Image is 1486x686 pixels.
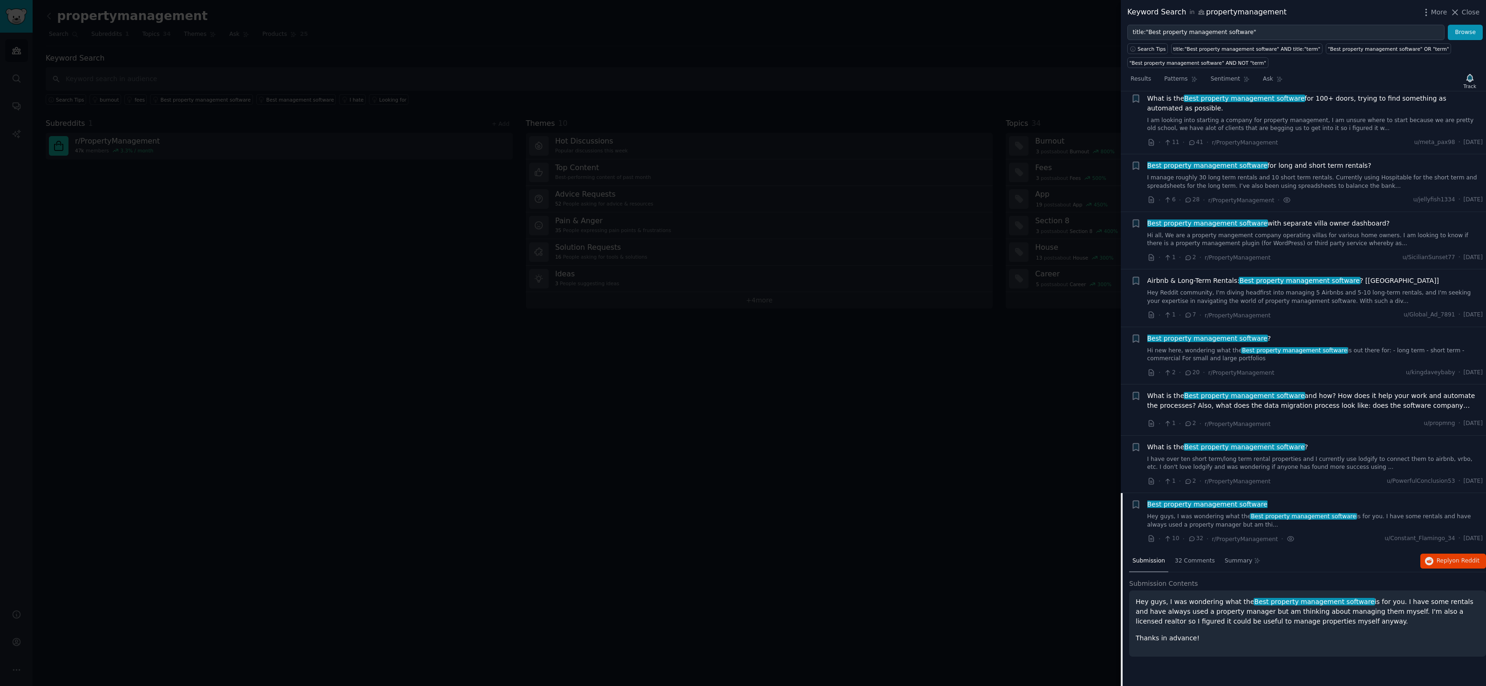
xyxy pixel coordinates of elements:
[1263,75,1273,83] span: Ask
[1147,161,1371,171] span: for long and short term rentals?
[1200,419,1201,429] span: ·
[1159,253,1160,262] span: ·
[1260,72,1286,91] a: Ask
[1207,534,1208,544] span: ·
[1184,392,1306,399] span: Best property management software
[1277,195,1279,205] span: ·
[1421,7,1447,17] button: More
[1179,253,1181,262] span: ·
[1179,476,1181,486] span: ·
[1241,347,1348,354] span: Best property management software
[1184,443,1306,451] span: Best property management software
[1464,369,1483,377] span: [DATE]
[1464,254,1483,262] span: [DATE]
[1387,477,1455,486] span: u/PowerfulConclusion53
[1464,477,1483,486] span: [DATE]
[1179,195,1181,205] span: ·
[1179,419,1181,429] span: ·
[1464,138,1483,147] span: [DATE]
[1459,419,1460,428] span: ·
[1452,557,1479,564] span: on Reddit
[1147,391,1483,411] span: What is the and how? How does it help your work and automate the processes? Also, what does the d...
[1147,174,1483,190] a: I manage roughly 30 long term rentals and 10 short term rentals. Currently using Hospitable for t...
[1207,72,1253,91] a: Sentiment
[1328,46,1449,52] div: "Best property management software" OR "term"
[1203,368,1205,377] span: ·
[1462,7,1479,17] span: Close
[1459,369,1460,377] span: ·
[1207,137,1208,147] span: ·
[1147,500,1268,509] a: Best property management software
[1205,254,1271,261] span: r/PropertyManagement
[1147,276,1439,286] a: Airbnb & Long-Term Rentals:Best property management software? [[GEOGRAPHIC_DATA]]
[1420,554,1486,569] button: Replyon Reddit
[1437,557,1479,565] span: Reply
[1183,137,1185,147] span: ·
[1147,117,1483,133] a: I am looking into starting a company for property management, I am unsure where to start because ...
[1146,220,1268,227] span: Best property management software
[1159,476,1160,486] span: ·
[1459,477,1460,486] span: ·
[1127,72,1154,91] a: Results
[1403,254,1455,262] span: u/SicilianSunset77
[1171,43,1322,54] a: title:"Best property management software" AND title:"term"
[1211,75,1240,83] span: Sentiment
[1146,335,1268,342] span: Best property management software
[1146,162,1268,169] span: Best property management software
[1205,478,1271,485] span: r/PropertyManagement
[1127,25,1445,41] input: Try a keyword related to your business
[1200,310,1201,320] span: ·
[1406,369,1455,377] span: u/kingdaveybaby
[1225,557,1252,565] span: Summary
[1184,196,1200,204] span: 28
[1189,8,1194,17] span: in
[1212,536,1278,542] span: r/PropertyManagement
[1136,633,1479,643] p: Thanks in advance!
[1208,197,1275,204] span: r/PropertyManagement
[1147,391,1483,411] a: What is theBest property management softwareand how? How does it help your work and automate the ...
[1129,579,1198,589] span: Submission Contents
[1130,60,1267,66] div: "Best property management software" AND NOT "term"
[1147,94,1483,113] a: What is theBest property management softwarefor 100+ doors, trying to find something as automated...
[1414,138,1455,147] span: u/meta_pax98
[1147,289,1483,305] a: Hey Reddit community, I'm diving headfirst into managing 5 Airbnbs and 5-10 long-term rentals, an...
[1147,347,1483,363] a: Hi new here, wondering what theBest property management softwareis out there for: - long term - s...
[1164,535,1179,543] span: 10
[1459,311,1460,319] span: ·
[1254,598,1376,605] span: Best property management software
[1459,138,1460,147] span: ·
[1184,369,1200,377] span: 20
[1205,312,1271,319] span: r/PropertyManagement
[1239,277,1361,284] span: Best property management software
[1326,43,1451,54] a: "Best property management software" OR "term"
[1159,368,1160,377] span: ·
[1208,370,1275,376] span: r/PropertyManagement
[1184,311,1196,319] span: 7
[1159,137,1160,147] span: ·
[1459,196,1460,204] span: ·
[1184,419,1196,428] span: 2
[1459,254,1460,262] span: ·
[1146,501,1268,508] span: Best property management software
[1147,276,1439,286] span: Airbnb & Long-Term Rentals: ? [[GEOGRAPHIC_DATA]]
[1147,442,1308,452] span: What is the ?
[1413,196,1455,204] span: u/jellyfish1334
[1164,419,1175,428] span: 1
[1404,311,1455,319] span: u/Global_Ad_7891
[1459,535,1460,543] span: ·
[1159,419,1160,429] span: ·
[1173,46,1321,52] div: title:"Best property management software" AND title:"term"
[1450,7,1479,17] button: Close
[1200,253,1201,262] span: ·
[1164,75,1187,83] span: Patterns
[1424,419,1455,428] span: u/propmng
[1464,196,1483,204] span: [DATE]
[1131,75,1151,83] span: Results
[1161,72,1200,91] a: Patterns
[1203,195,1205,205] span: ·
[1159,534,1160,544] span: ·
[1183,534,1185,544] span: ·
[1164,254,1175,262] span: 1
[1212,139,1278,146] span: r/PropertyManagement
[1184,477,1196,486] span: 2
